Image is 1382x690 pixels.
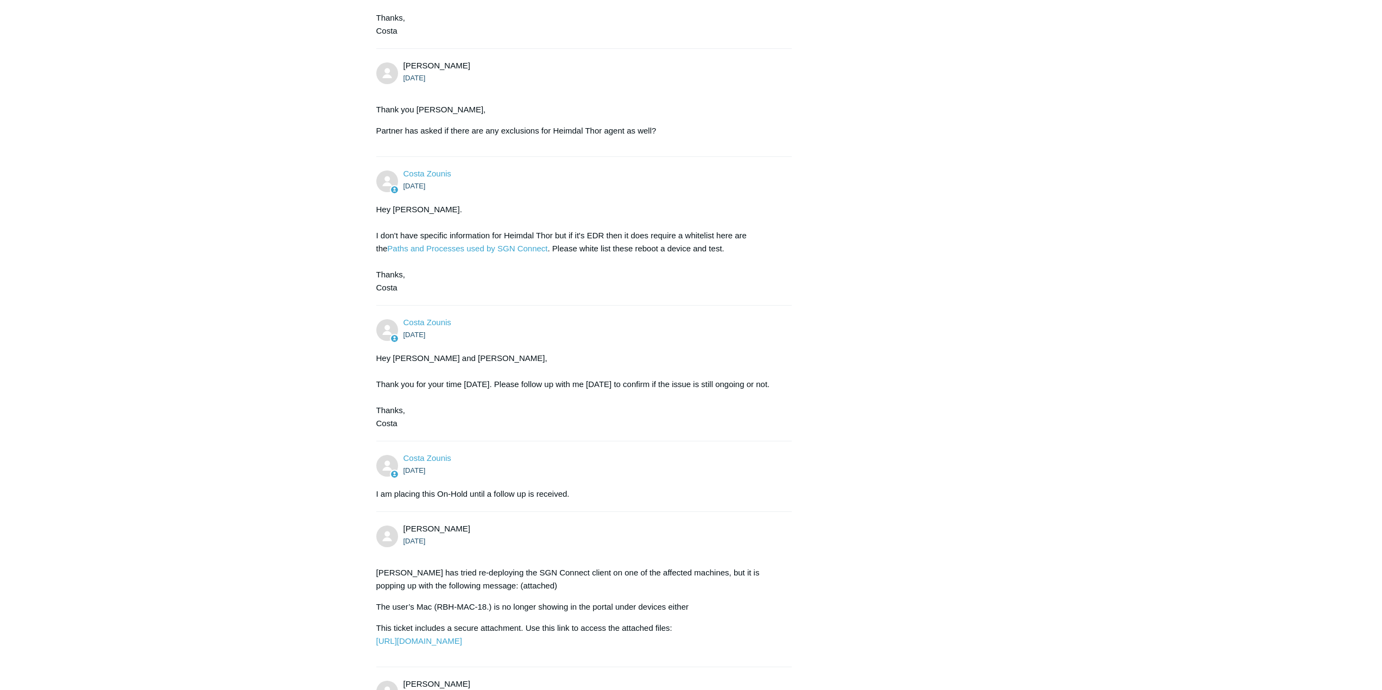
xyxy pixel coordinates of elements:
span: Tim White [403,61,470,70]
span: Tim White [403,524,470,533]
a: Costa Zounis [403,453,451,463]
a: Costa Zounis [403,318,451,327]
a: Costa Zounis [403,169,451,178]
div: Hey [PERSON_NAME]. I don't have specific information for Heimdal Thor but if it's EDR then it doe... [376,203,781,294]
p: Partner has asked if there are any exclusions for Heimdal Thor agent as well? [376,124,781,137]
div: I am placing this On-Hold until a follow up is received. [376,488,781,501]
time: 11/18/2024, 12:41 [403,74,426,82]
p: The user’s Mac (RBH-MAC-18.) is no longer showing in the portal under devices either [376,600,781,613]
time: 11/28/2024, 14:22 [403,537,426,545]
time: 11/18/2024, 17:02 [403,182,426,190]
p: Thank you [PERSON_NAME], [376,103,781,116]
a: [URL][DOMAIN_NAME] [376,636,462,645]
span: Tim White [403,679,470,688]
p: This ticket includes a secure attachment. Use this link to access the attached files: [376,622,781,648]
p: [PERSON_NAME] has tried re-deploying the SGN Connect client on one of the affected machines, but ... [376,566,781,592]
time: 11/22/2024, 17:13 [403,331,426,339]
div: Hey [PERSON_NAME] and [PERSON_NAME], Thank you for your time [DATE]. Please follow up with me [DA... [376,352,781,430]
time: 11/22/2024, 18:15 [403,466,426,474]
a: Paths and Processes used by SGN Connect [387,244,547,253]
